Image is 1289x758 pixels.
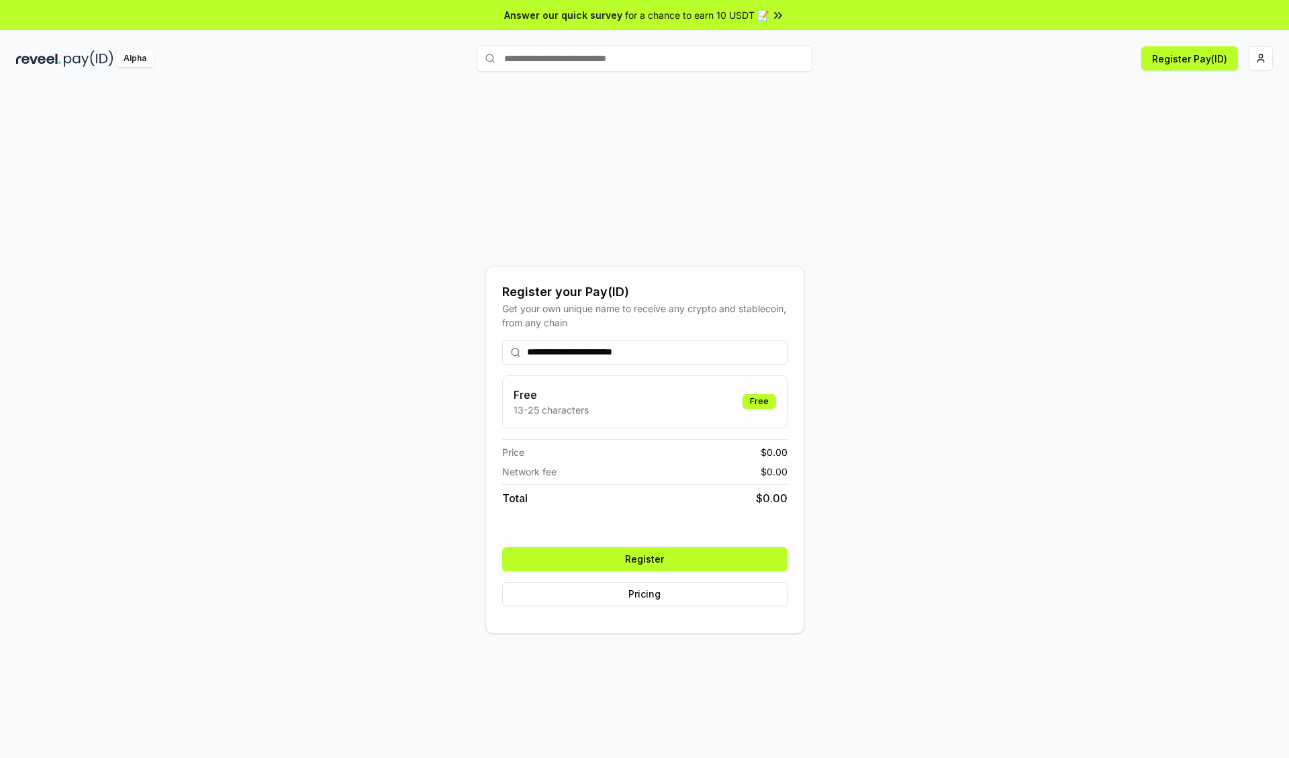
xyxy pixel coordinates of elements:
[502,547,787,571] button: Register
[16,50,61,67] img: reveel_dark
[761,465,787,479] span: $ 0.00
[502,465,557,479] span: Network fee
[502,582,787,606] button: Pricing
[625,8,769,22] span: for a chance to earn 10 USDT 📝
[756,490,787,506] span: $ 0.00
[64,50,113,67] img: pay_id
[502,445,524,459] span: Price
[761,445,787,459] span: $ 0.00
[514,387,589,403] h3: Free
[743,394,776,409] div: Free
[504,8,622,22] span: Answer our quick survey
[502,490,528,506] span: Total
[1141,46,1238,70] button: Register Pay(ID)
[116,50,154,67] div: Alpha
[514,403,589,417] p: 13-25 characters
[502,283,787,301] div: Register your Pay(ID)
[502,301,787,330] div: Get your own unique name to receive any crypto and stablecoin, from any chain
